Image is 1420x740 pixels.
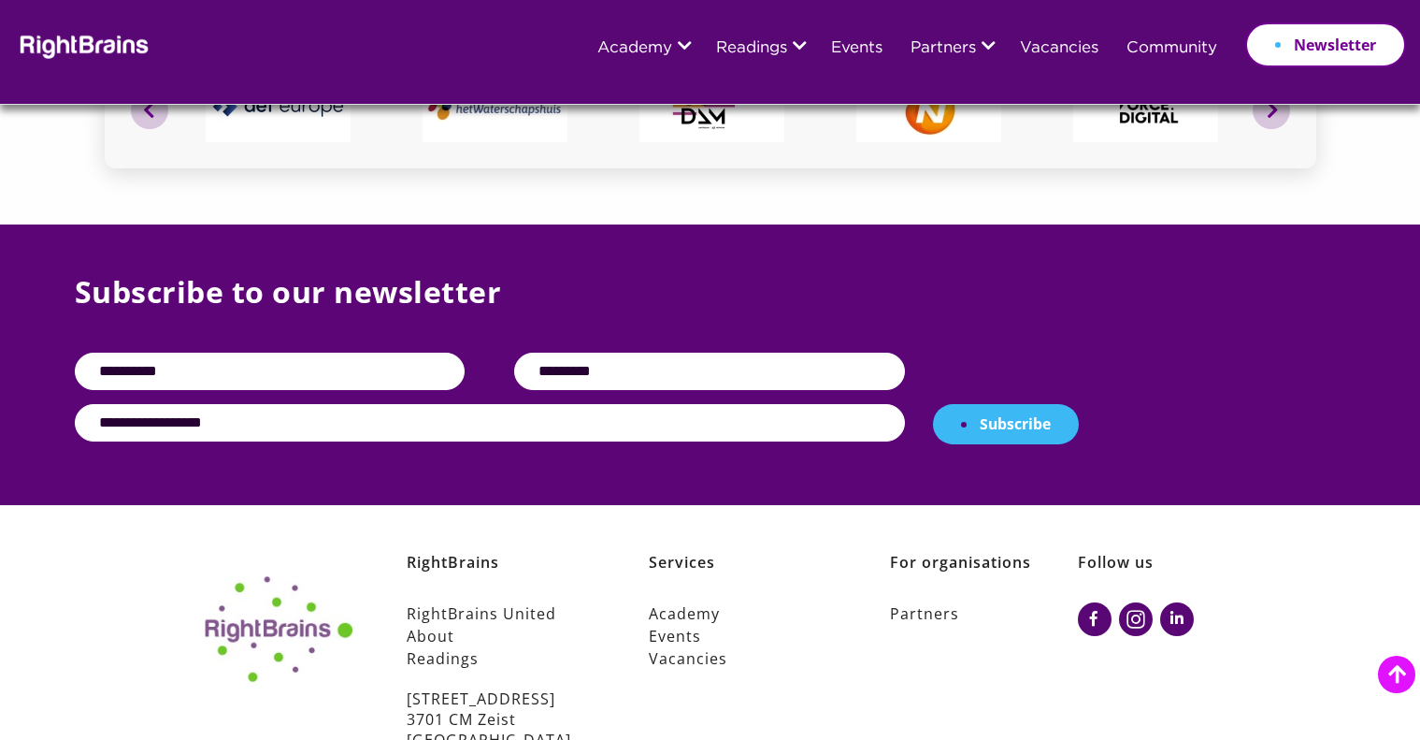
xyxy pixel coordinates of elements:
img: Rightbrains [14,32,150,59]
a: Events [831,40,882,57]
a: Community [1126,40,1217,57]
button: Previous [131,92,168,129]
a: Readings [407,647,595,670]
a: Vacancies [1020,40,1098,57]
a: Newsletter [1245,22,1406,67]
h6: RightBrains [407,552,595,602]
a: Academy [649,602,837,625]
button: Next [1253,92,1290,129]
h6: Follow us [1078,552,1236,602]
a: Academy [597,40,672,57]
button: Subscribe [933,404,1079,445]
a: Partners [911,40,976,57]
a: Events [649,625,837,647]
a: Vacancies [649,647,837,670]
h6: For organisations [890,552,1078,602]
a: About [407,625,595,647]
a: RightBrains United [407,602,595,625]
p: Subscribe to our newsletter [75,271,1346,353]
a: Readings [716,40,787,57]
a: Partners [890,602,1078,625]
h6: Services [649,552,837,602]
